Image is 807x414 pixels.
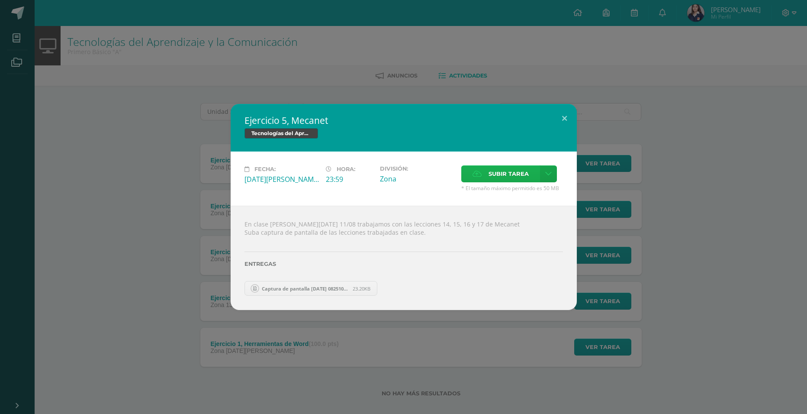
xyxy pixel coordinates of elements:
span: Captura de pantalla [DATE] 082510.png [257,285,353,292]
label: División: [380,165,454,172]
span: Tecnologías del Aprendizaje y la Comunicación [244,128,318,139]
div: 23:59 [326,175,373,184]
span: * El tamaño máximo permitido es 50 MB [461,184,563,192]
button: Close (Esc) [552,104,577,133]
span: Subir tarea [489,166,529,182]
h2: Ejercicio 5, Mecanet [244,114,563,126]
span: 23.20KB [353,285,370,292]
div: En clase [PERSON_NAME][DATE] 11/08 trabajamos con las lecciones 14, 15, 16 y 17 de Mecanet Suba c... [231,206,577,310]
a: Captura de pantalla 2025-08-11 082510.png [244,281,378,296]
span: Fecha: [254,166,276,172]
span: Hora: [337,166,355,172]
div: Zona [380,174,454,184]
label: Entregas [244,261,563,267]
div: [DATE][PERSON_NAME] [244,175,319,184]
